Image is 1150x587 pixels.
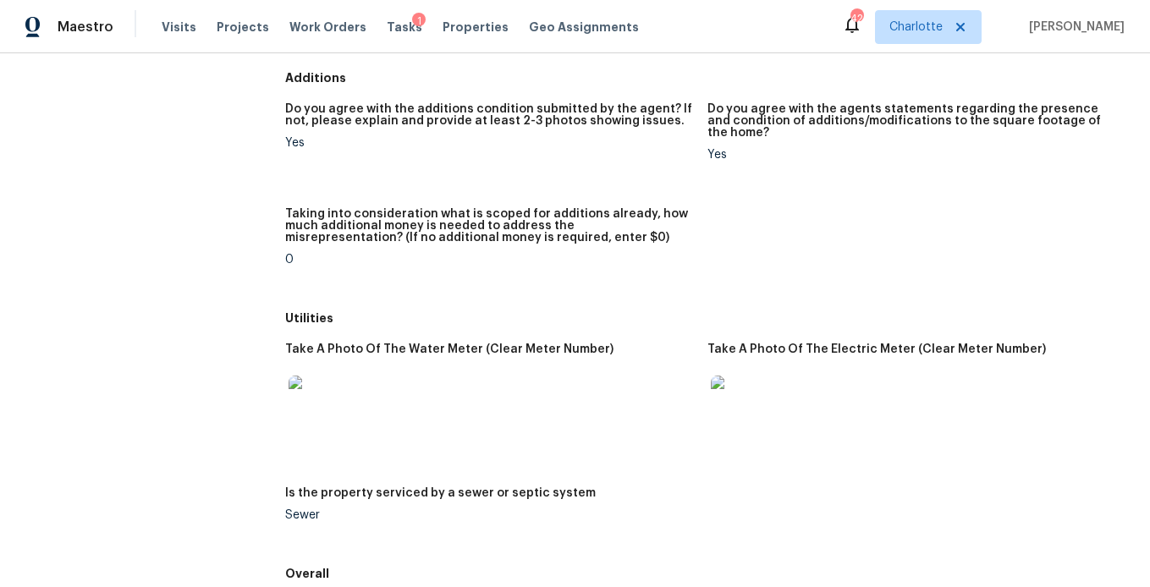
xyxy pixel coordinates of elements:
[285,69,1130,86] h5: Additions
[707,149,1116,161] div: Yes
[285,137,694,149] div: Yes
[285,208,694,244] h5: Taking into consideration what is scoped for additions already, how much additional money is need...
[707,343,1046,355] h5: Take A Photo Of The Electric Meter (Clear Meter Number)
[850,10,862,27] div: 42
[412,13,426,30] div: 1
[443,19,509,36] span: Properties
[289,19,366,36] span: Work Orders
[285,565,1130,582] h5: Overall
[285,487,596,499] h5: Is the property serviced by a sewer or septic system
[285,254,694,266] div: 0
[1022,19,1125,36] span: [PERSON_NAME]
[58,19,113,36] span: Maestro
[285,343,614,355] h5: Take A Photo Of The Water Meter (Clear Meter Number)
[285,103,694,127] h5: Do you agree with the additions condition submitted by the agent? If not, please explain and prov...
[285,310,1130,326] h5: Utilities
[387,21,422,33] span: Tasks
[285,509,694,521] div: Sewer
[707,103,1116,139] h5: Do you agree with the agents statements regarding the presence and condition of additions/modific...
[217,19,269,36] span: Projects
[529,19,639,36] span: Geo Assignments
[889,19,943,36] span: Charlotte
[162,19,196,36] span: Visits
